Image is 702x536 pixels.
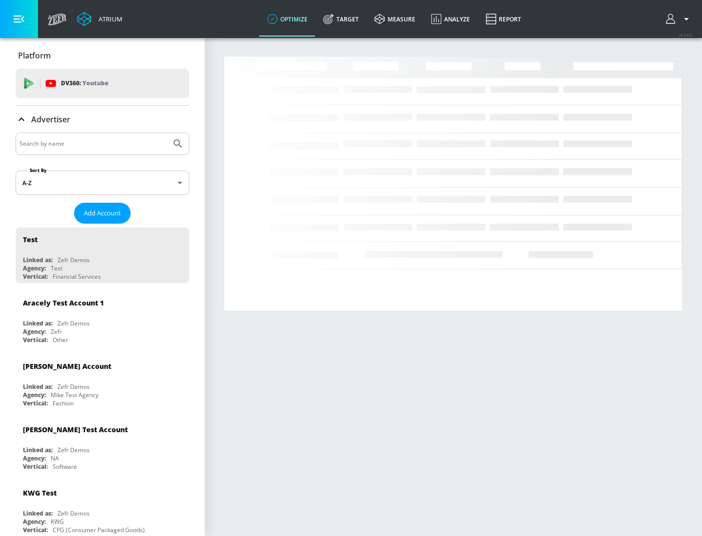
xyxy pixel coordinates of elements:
div: Zefr Demos [58,446,90,454]
div: Aracely Test Account 1Linked as:Zefr DemosAgency:ZefrVertical:Other [16,291,189,346]
div: Other [53,336,68,344]
div: Zefr Demos [58,319,90,327]
div: KWG Test [23,488,57,498]
div: Linked as: [23,319,53,327]
div: Zefr [51,327,62,336]
input: Search by name [19,137,167,150]
div: Financial Services [53,272,101,281]
a: Report [478,1,529,37]
div: Vertical: [23,526,48,534]
div: Software [53,462,77,471]
div: [PERSON_NAME] Test Account [23,425,128,434]
div: Vertical: [23,272,48,281]
a: Atrium [77,12,122,26]
span: v 4.24.0 [679,32,692,38]
div: Platform [16,42,189,69]
div: A-Z [16,171,189,195]
div: Linked as: [23,509,53,517]
div: [PERSON_NAME] AccountLinked as:Zefr DemosAgency:Mike Test AgencyVertical:Fashion [16,354,189,410]
div: Vertical: [23,462,48,471]
div: Agency: [23,264,46,272]
div: DV360: Youtube [16,69,189,98]
div: Linked as: [23,383,53,391]
div: Agency: [23,454,46,462]
div: [PERSON_NAME] Account [23,362,111,371]
span: Add Account [84,208,121,219]
p: Youtube [82,78,108,88]
label: Sort By [28,167,49,173]
p: Advertiser [31,114,70,125]
div: Agency: [23,517,46,526]
div: Atrium [95,15,122,23]
div: [PERSON_NAME] Test AccountLinked as:Zefr DemosAgency:NAVertical:Software [16,418,189,473]
button: Add Account [74,203,131,224]
div: TestLinked as:Zefr DemosAgency:TestVertical:Financial Services [16,228,189,283]
div: Test [51,264,62,272]
div: Linked as: [23,256,53,264]
div: Advertiser [16,106,189,133]
a: optimize [259,1,315,37]
div: Zefr Demos [58,383,90,391]
div: Vertical: [23,399,48,407]
div: Linked as: [23,446,53,454]
div: Aracely Test Account 1 [23,298,104,307]
div: Test [23,235,38,244]
div: Fashion [53,399,74,407]
div: Mike Test Agency [51,391,98,399]
p: DV360: [61,78,108,89]
a: Target [315,1,367,37]
div: Zefr Demos [58,509,90,517]
div: CPG (Consumer Packaged Goods) [53,526,145,534]
div: KWG [51,517,64,526]
a: Analyze [423,1,478,37]
div: NA [51,454,59,462]
div: Agency: [23,327,46,336]
div: Vertical: [23,336,48,344]
div: Agency: [23,391,46,399]
a: measure [367,1,423,37]
p: Platform [18,50,51,61]
div: Zefr Demos [58,256,90,264]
